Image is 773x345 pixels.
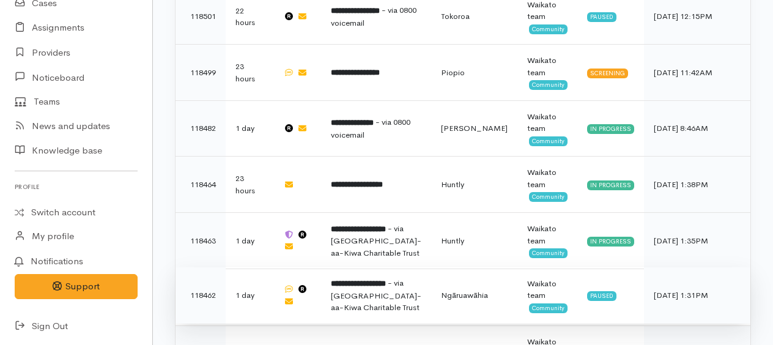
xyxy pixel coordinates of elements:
[517,45,577,101] td: Waikato team
[587,12,616,22] div: Paused
[529,192,568,202] span: Community
[644,45,750,101] td: [DATE] 11:42AM
[441,67,465,78] span: Piopio
[529,24,568,34] span: Community
[176,267,226,324] td: 118462
[517,267,577,324] td: Waikato team
[441,290,488,300] span: Ngāruawāhia
[441,179,464,190] span: Huntly
[226,157,273,213] td: 23 hours
[331,117,410,140] span: - via 0800 voicemail
[517,212,577,269] td: Waikato team
[441,123,508,133] span: [PERSON_NAME]
[176,45,226,101] td: 118499
[226,45,273,101] td: 23 hours
[331,278,421,313] span: - via [GEOGRAPHIC_DATA]-aa-Kiwa Charitable Trust
[644,100,750,157] td: [DATE] 8:46AM
[587,69,628,78] div: Screening
[226,267,273,324] td: 1 day
[176,212,226,269] td: 118463
[644,212,750,269] td: [DATE] 1:35PM
[587,291,616,301] div: Paused
[529,248,568,258] span: Community
[529,303,568,313] span: Community
[587,237,634,247] div: In progress
[226,212,273,269] td: 1 day
[517,100,577,157] td: Waikato team
[15,179,138,195] h6: Profile
[587,124,634,134] div: In progress
[517,157,577,213] td: Waikato team
[644,157,750,213] td: [DATE] 1:38PM
[441,11,470,21] span: Tokoroa
[529,136,568,146] span: Community
[441,236,464,246] span: Huntly
[529,80,568,90] span: Community
[587,180,634,190] div: In progress
[331,5,416,28] span: - via 0800 voicemail
[331,223,421,258] span: - via [GEOGRAPHIC_DATA]-aa-Kiwa Charitable Trust
[644,267,750,324] td: [DATE] 1:31PM
[15,274,138,299] button: Support
[176,100,226,157] td: 118482
[226,100,273,157] td: 1 day
[176,157,226,213] td: 118464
